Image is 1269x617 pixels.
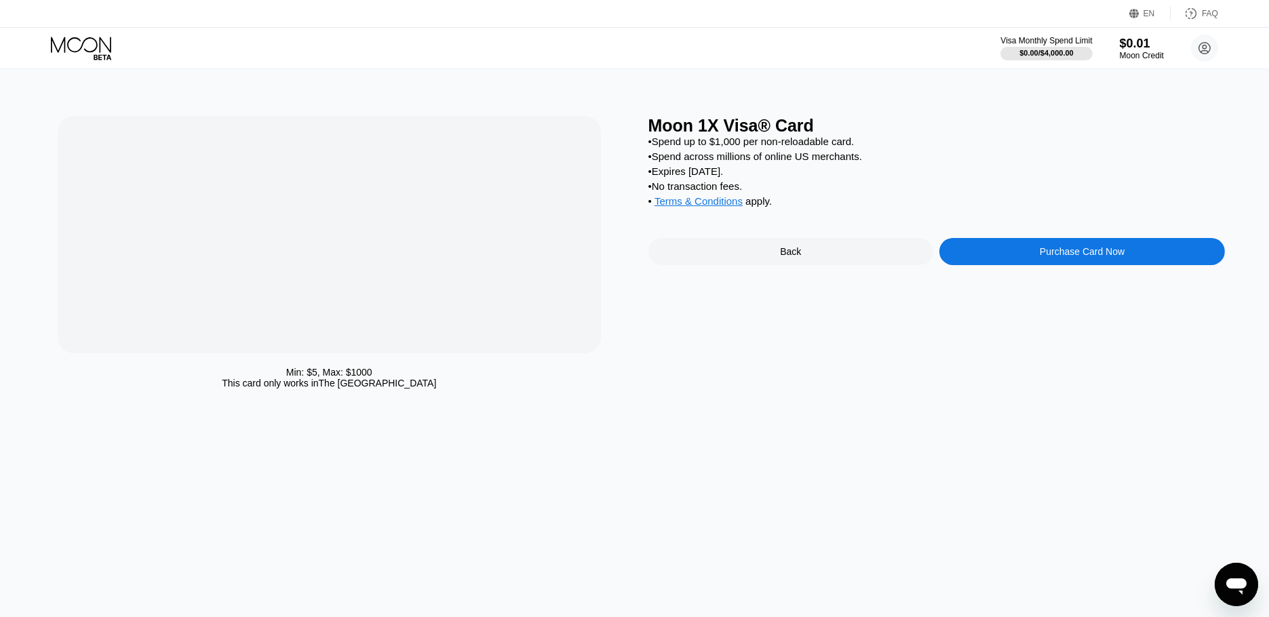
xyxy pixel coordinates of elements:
div: Back [648,238,934,265]
div: Moon Credit [1120,51,1164,60]
div: • Spend up to $1,000 per non-reloadable card. [648,136,1225,147]
div: • apply . [648,195,1225,210]
div: • Spend across millions of online US merchants. [648,151,1225,162]
div: Visa Monthly Spend Limit [1000,36,1092,45]
div: $0.00 / $4,000.00 [1019,49,1074,57]
div: Min: $ 5 , Max: $ 1000 [286,367,372,378]
div: Purchase Card Now [939,238,1225,265]
div: FAQ [1202,9,1218,18]
iframe: Button to launch messaging window [1215,563,1258,606]
div: $0.01 [1120,37,1164,51]
div: • Expires [DATE]. [648,165,1225,177]
div: • No transaction fees. [648,180,1225,192]
div: Back [780,246,801,257]
div: This card only works in The [GEOGRAPHIC_DATA] [222,378,436,389]
div: $0.01Moon Credit [1120,37,1164,60]
div: FAQ [1171,7,1218,20]
div: EN [1144,9,1155,18]
span: Terms & Conditions [655,195,743,207]
div: Moon 1X Visa® Card [648,116,1225,136]
div: EN [1129,7,1171,20]
div: Terms & Conditions [655,195,743,210]
div: Purchase Card Now [1040,246,1125,257]
div: Visa Monthly Spend Limit$0.00/$4,000.00 [1000,36,1092,60]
